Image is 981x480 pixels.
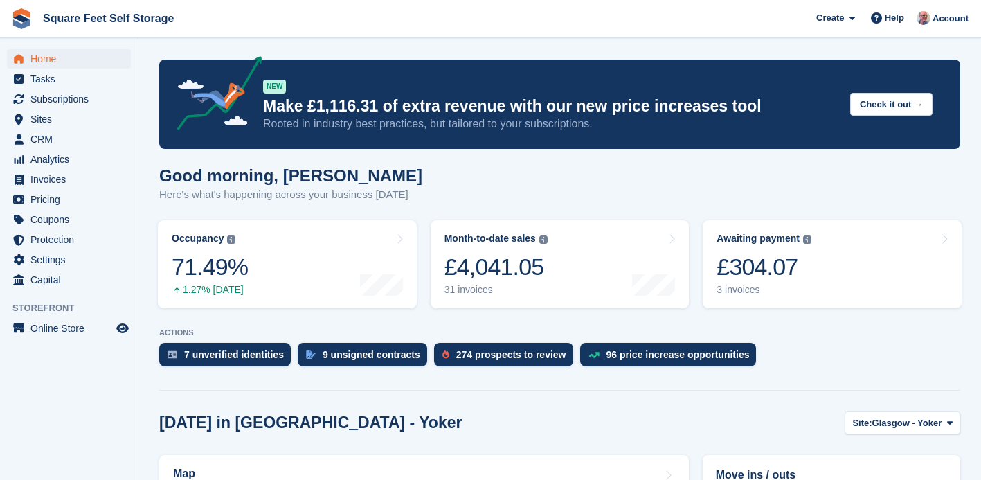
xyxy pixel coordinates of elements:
a: menu [7,319,131,338]
span: Storefront [12,301,138,315]
img: David Greer [917,11,930,25]
a: menu [7,150,131,169]
a: Preview store [114,320,131,337]
span: Online Store [30,319,114,338]
a: Awaiting payment £304.07 3 invoices [703,220,962,308]
a: Occupancy 71.49% 1.27% [DATE] [158,220,417,308]
img: contract_signature_icon-13c848040528278c33f63329250d36e43548de30e8caae1d1a13099fd9432cc5.svg [306,350,316,359]
span: Create [816,11,844,25]
a: menu [7,49,131,69]
a: menu [7,250,131,269]
button: Site: Glasgow - Yoker [845,411,960,434]
a: Square Feet Self Storage [37,7,179,30]
img: price_increase_opportunities-93ffe204e8149a01c8c9dc8f82e8f89637d9d84a8eef4429ea346261dce0b2c0.svg [588,352,600,358]
a: menu [7,210,131,229]
div: Occupancy [172,233,224,245]
div: 3 invoices [717,284,811,296]
h1: Good morning, [PERSON_NAME] [159,166,422,185]
img: prospect-51fa495bee0391a8d652442698ab0144808aea92771e9ea1ae160a38d050c398.svg [442,350,449,359]
div: 71.49% [172,253,248,281]
img: verify_identity-adf6edd0f0f0b5bbfe63781bf79b02c33cf7c696d77639b501bdc392416b5a36.svg [168,350,177,359]
span: CRM [30,130,114,149]
a: menu [7,89,131,109]
img: stora-icon-8386f47178a22dfd0bd8f6a31ec36ba5ce8667c1dd55bd0f319d3a0aa187defe.svg [11,8,32,29]
p: Rooted in industry best practices, but tailored to your subscriptions. [263,116,839,132]
a: menu [7,109,131,129]
span: Help [885,11,904,25]
span: Tasks [30,69,114,89]
span: Analytics [30,150,114,169]
div: 1.27% [DATE] [172,284,248,296]
div: 96 price increase opportunities [606,349,750,360]
div: £304.07 [717,253,811,281]
a: 274 prospects to review [434,343,580,373]
a: 7 unverified identities [159,343,298,373]
div: Awaiting payment [717,233,800,245]
img: icon-info-grey-7440780725fd019a000dd9b08b2336e03edf1995a4989e88bcd33f0948082b44.svg [539,235,548,244]
img: icon-info-grey-7440780725fd019a000dd9b08b2336e03edf1995a4989e88bcd33f0948082b44.svg [803,235,811,244]
span: Site: [852,416,872,430]
img: icon-info-grey-7440780725fd019a000dd9b08b2336e03edf1995a4989e88bcd33f0948082b44.svg [227,235,235,244]
span: Subscriptions [30,89,114,109]
p: Here's what's happening across your business [DATE] [159,187,422,203]
span: Account [933,12,969,26]
div: 7 unverified identities [184,349,284,360]
span: Sites [30,109,114,129]
p: ACTIONS [159,328,960,337]
img: price-adjustments-announcement-icon-8257ccfd72463d97f412b2fc003d46551f7dbcb40ab6d574587a9cd5c0d94... [165,56,262,135]
a: menu [7,190,131,209]
div: NEW [263,80,286,94]
div: £4,041.05 [444,253,548,281]
span: Pricing [30,190,114,209]
div: 9 unsigned contracts [323,349,420,360]
a: 96 price increase opportunities [580,343,764,373]
span: Coupons [30,210,114,229]
a: 9 unsigned contracts [298,343,434,373]
a: menu [7,170,131,189]
span: Capital [30,270,114,290]
button: Check it out → [850,93,933,116]
h2: Map [173,468,195,480]
a: menu [7,69,131,89]
p: Make £1,116.31 of extra revenue with our new price increases tool [263,96,839,116]
span: Protection [30,230,114,249]
a: menu [7,130,131,149]
div: 31 invoices [444,284,548,296]
a: menu [7,230,131,249]
a: Month-to-date sales £4,041.05 31 invoices [431,220,690,308]
div: 274 prospects to review [456,349,566,360]
span: Invoices [30,170,114,189]
div: Month-to-date sales [444,233,536,245]
span: Settings [30,250,114,269]
span: Glasgow - Yoker [872,416,942,430]
h2: [DATE] in [GEOGRAPHIC_DATA] - Yoker [159,414,462,432]
span: Home [30,49,114,69]
a: menu [7,270,131,290]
